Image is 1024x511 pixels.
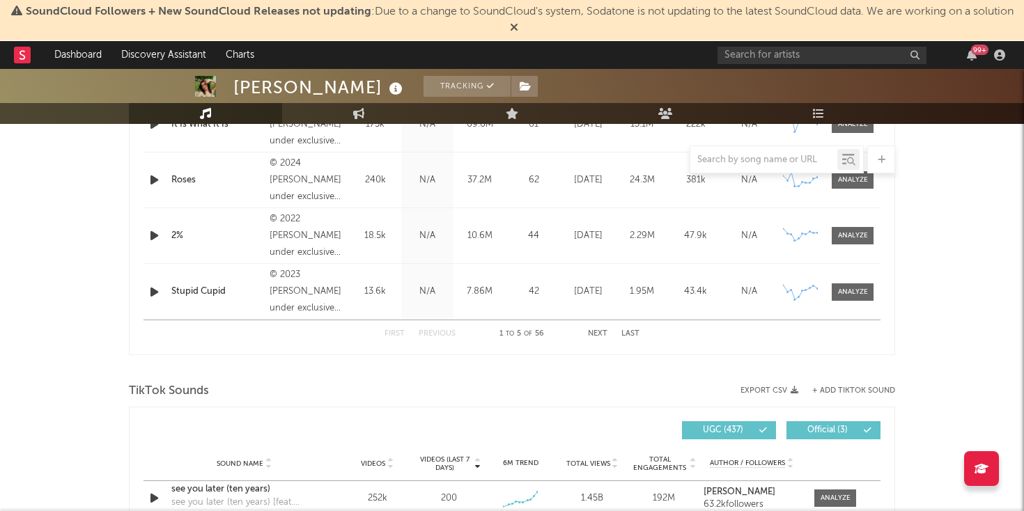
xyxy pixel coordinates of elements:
div: 6M Trend [488,458,553,469]
span: : Due to a change to SoundCloud's system, Sodatone is not updating to the latest SoundCloud data.... [26,6,1014,17]
a: Stupid Cupid [171,285,263,299]
span: TikTok Sounds [129,383,209,400]
button: 99+ [967,49,977,61]
button: Previous [419,330,456,338]
a: It Is What It Is [171,118,263,132]
button: Last [621,330,639,338]
div: N/A [405,118,450,132]
span: Total Engagements [632,455,688,472]
div: N/A [405,285,450,299]
a: Dashboard [45,41,111,69]
div: [DATE] [565,229,612,243]
div: © 2022 [PERSON_NAME] under exclusive license to Warner Records Inc. [270,211,346,261]
button: UGC(437) [682,421,776,439]
div: 2.29M [619,229,665,243]
div: N/A [726,285,773,299]
button: Tracking [424,76,511,97]
div: [PERSON_NAME] [233,76,406,99]
div: 222k [672,118,719,132]
div: 13.6k [352,285,398,299]
div: 62 [509,173,558,187]
button: Next [588,330,607,338]
div: [DATE] [565,118,612,132]
span: Videos (last 7 days) [417,455,473,472]
div: 13.1M [619,118,665,132]
div: 47.9k [672,229,719,243]
div: N/A [726,173,773,187]
div: © 2023 [PERSON_NAME] under exclusive license to Warner Records Inc. [270,100,346,150]
span: Videos [361,459,385,468]
a: [PERSON_NAME] [704,487,800,497]
span: Dismiss [510,23,518,34]
div: N/A [726,118,773,132]
span: Official ( 3 ) [796,426,860,434]
div: 1 5 56 [483,326,560,343]
div: 1.95M [619,285,665,299]
div: [DATE] [565,173,612,187]
div: 18.5k [352,229,398,243]
input: Search for artists [717,47,926,64]
span: of [524,331,532,337]
div: © 2024 [PERSON_NAME] under exclusive license to Warner Records Inc. [270,155,346,205]
div: 1.45B [560,492,625,505]
a: Roses [171,173,263,187]
a: see you later (ten years) [171,482,317,496]
span: SoundCloud Followers + New SoundCloud Releases not updating [26,6,371,17]
div: 61 [509,118,558,132]
div: 10.6M [457,229,502,243]
div: 240k [352,173,398,187]
div: N/A [405,173,450,187]
div: see you later (ten years) [feat. JVKE] [171,496,317,510]
a: 2% [171,229,263,243]
input: Search by song name or URL [690,155,837,166]
a: Discovery Assistant [111,41,216,69]
span: to [506,331,514,337]
div: © 2023 [PERSON_NAME] under exclusive license to Warner Records Inc. [270,267,346,317]
div: N/A [405,229,450,243]
div: 42 [509,285,558,299]
div: 63.2k followers [704,500,800,510]
div: 381k [672,173,719,187]
button: Official(3) [786,421,881,439]
a: Charts [216,41,264,69]
div: 175k [352,118,398,132]
div: [DATE] [565,285,612,299]
strong: [PERSON_NAME] [704,487,775,496]
div: 37.2M [457,173,502,187]
div: 44 [509,229,558,243]
div: 252k [345,492,410,505]
div: 99 + [971,45,988,55]
button: + Add TikTok Sound [812,387,895,395]
div: 69.6M [457,118,502,132]
div: 200 [441,492,457,505]
div: 7.86M [457,285,502,299]
div: 43.4k [672,285,719,299]
button: + Add TikTok Sound [798,387,895,395]
button: Export CSV [740,386,798,395]
div: N/A [726,229,773,243]
div: 24.3M [619,173,665,187]
span: Total Views [566,459,610,468]
span: Sound Name [217,459,263,468]
span: UGC ( 437 ) [691,426,755,434]
button: First [385,330,405,338]
div: 192M [632,492,697,505]
span: Author / Followers [710,459,785,468]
